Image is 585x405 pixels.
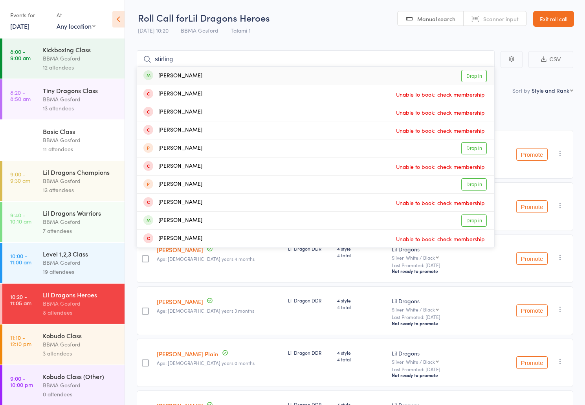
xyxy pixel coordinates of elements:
[461,214,487,227] a: Drop in
[516,356,548,369] button: Promote
[461,70,487,82] a: Drop in
[2,243,125,283] a: 10:00 -11:00 amLevel 1,2,3 ClassBBMA Gosford19 attendees
[157,350,218,358] a: [PERSON_NAME] Plain
[157,246,203,254] a: [PERSON_NAME]
[392,314,495,320] small: Last Promoted: [DATE]
[10,375,33,388] time: 9:00 - 10:00 pm
[2,324,125,365] a: 11:10 -12:10 pmKobudo ClassBBMA Gosford3 attendees
[143,198,202,207] div: [PERSON_NAME]
[143,180,202,189] div: [PERSON_NAME]
[392,255,495,260] div: Silver
[461,142,487,154] a: Drop in
[406,307,435,312] div: White / Black
[10,22,29,30] a: [DATE]
[143,144,202,153] div: [PERSON_NAME]
[43,217,118,226] div: BBMA Gosford
[392,245,495,253] div: Lil Dragons
[138,11,188,24] span: Roll Call for
[143,162,202,171] div: [PERSON_NAME]
[43,249,118,258] div: Level 1,2,3 Class
[417,15,455,23] span: Manual search
[43,95,118,104] div: BBMA Gosford
[516,304,548,317] button: Promote
[2,161,125,201] a: 9:00 -9:30 amLil Dragons ChampionsBBMA Gosford13 attendees
[43,145,118,154] div: 11 attendees
[143,90,202,99] div: [PERSON_NAME]
[392,262,495,268] small: Last Promoted: [DATE]
[43,340,118,349] div: BBMA Gosford
[157,297,203,306] a: [PERSON_NAME]
[43,299,118,308] div: BBMA Gosford
[392,268,495,274] div: Not ready to promote
[10,212,31,224] time: 9:40 - 10:10 am
[392,307,495,312] div: Silver
[43,209,118,217] div: Lil Dragons Warriors
[43,136,118,145] div: BBMA Gosford
[394,197,487,209] span: Unable to book: check membership
[2,38,125,79] a: 8:00 -9:00 amKickboxing ClassBBMA Gosford12 attendees
[157,359,255,366] span: Age: [DEMOGRAPHIC_DATA] years 0 months
[43,308,118,317] div: 8 attendees
[43,390,118,399] div: 0 attendees
[516,200,548,213] button: Promote
[10,130,31,143] time: 9:00 - 9:45 am
[528,51,573,68] button: CSV
[461,178,487,191] a: Drop in
[43,86,118,95] div: Tiny Dragons Class
[157,255,255,262] span: Age: [DEMOGRAPHIC_DATA] years 4 months
[394,88,487,100] span: Unable to book: check membership
[2,202,125,242] a: 9:40 -10:10 amLil Dragons WarriorsBBMA Gosford7 attendees
[188,11,270,24] span: Lil Dragons Heroes
[516,148,548,161] button: Promote
[532,86,569,94] div: Style and Rank
[157,307,254,314] span: Age: [DEMOGRAPHIC_DATA] years 3 months
[392,372,495,378] div: Not ready to promote
[2,284,125,324] a: 10:20 -11:05 amLil Dragons HeroesBBMA Gosford8 attendees
[483,15,519,23] span: Scanner input
[10,9,49,22] div: Events for
[392,349,495,357] div: Lil Dragons
[143,108,202,117] div: [PERSON_NAME]
[392,367,495,372] small: Last Promoted: [DATE]
[143,216,202,225] div: [PERSON_NAME]
[10,171,30,183] time: 9:00 - 9:30 am
[406,255,435,260] div: White / Black
[43,45,118,54] div: Kickboxing Class
[43,267,118,276] div: 19 attendees
[43,127,118,136] div: Basic Class
[337,297,385,304] span: 4 style
[533,11,574,27] a: Exit roll call
[337,252,385,258] span: 4 total
[137,50,495,68] input: Search by name
[2,120,125,160] a: 9:00 -9:45 amBasic ClassBBMA Gosford11 attendees
[394,106,487,118] span: Unable to book: check membership
[288,297,331,304] div: Lil Dragon DDR
[57,22,95,30] div: Any location
[57,9,95,22] div: At
[2,79,125,119] a: 8:20 -8:50 amTiny Dragons ClassBBMA Gosford13 attendees
[143,71,202,81] div: [PERSON_NAME]
[43,381,118,390] div: BBMA Gosford
[43,185,118,194] div: 13 attendees
[43,176,118,185] div: BBMA Gosford
[143,126,202,135] div: [PERSON_NAME]
[337,245,385,252] span: 4 style
[288,349,331,356] div: Lil Dragon DDR
[231,26,251,34] span: Tatami 1
[43,226,118,235] div: 7 attendees
[337,349,385,356] span: 4 style
[143,234,202,243] div: [PERSON_NAME]
[43,372,118,381] div: Kobudo Class (Other)
[512,86,530,94] label: Sort by
[10,48,31,61] time: 8:00 - 9:00 am
[138,26,169,34] span: [DATE] 10:20
[43,168,118,176] div: Lil Dragons Champions
[10,89,31,102] time: 8:20 - 8:50 am
[337,356,385,363] span: 4 total
[10,293,31,306] time: 10:20 - 11:05 am
[392,297,495,305] div: Lil Dragons
[43,63,118,72] div: 12 attendees
[288,245,331,252] div: Lil Dragon DDR
[394,161,487,172] span: Unable to book: check membership
[43,349,118,358] div: 3 attendees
